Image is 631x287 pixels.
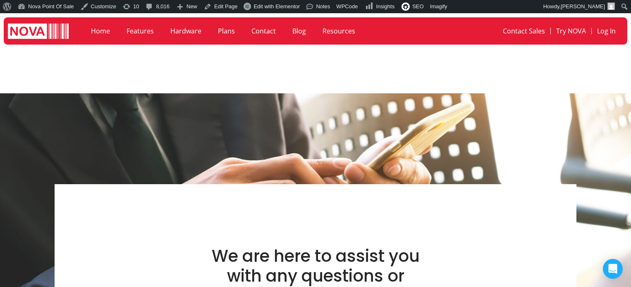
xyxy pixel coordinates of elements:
[118,21,162,40] a: Features
[8,24,69,40] img: logo white
[376,3,394,9] span: Insights
[592,21,621,40] a: Log In
[603,259,623,279] div: Open Intercom Messenger
[243,21,284,40] a: Contact
[253,3,300,9] span: Edit with Elementor
[83,21,118,40] a: Home
[551,21,591,40] a: Try NOVA
[284,21,314,40] a: Blog
[561,3,605,9] span: [PERSON_NAME]
[497,21,550,40] a: Contact Sales
[210,21,243,40] a: Plans
[314,21,363,40] a: Resources
[442,21,621,40] nav: Menu
[83,21,434,40] nav: Menu
[412,3,423,9] span: SEO
[162,21,210,40] a: Hardware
